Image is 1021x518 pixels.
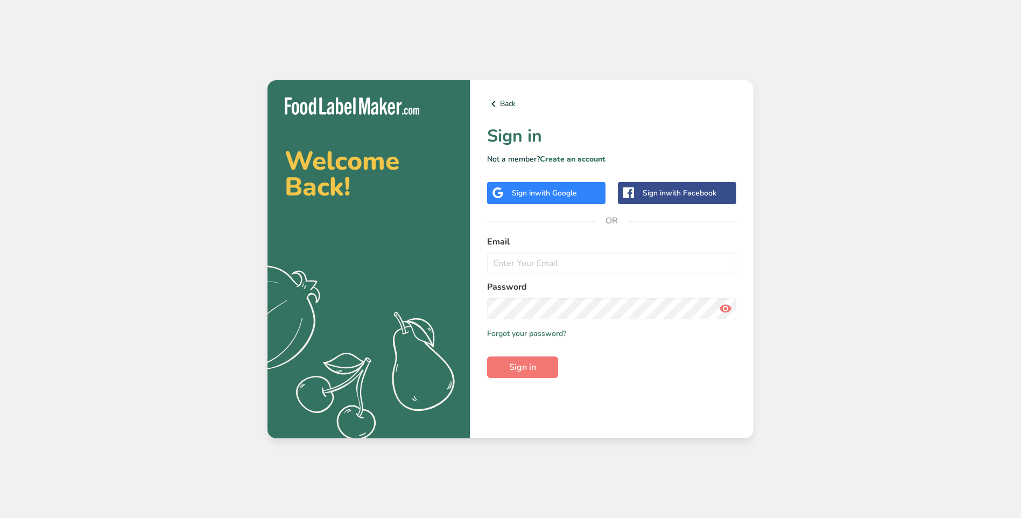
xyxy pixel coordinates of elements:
p: Not a member? [487,153,736,165]
h2: Welcome Back! [285,148,453,200]
span: OR [596,205,628,237]
div: Sign in [643,187,716,199]
span: Sign in [509,361,536,374]
label: Email [487,235,736,248]
span: with Google [535,188,577,198]
img: Food Label Maker [285,97,419,115]
div: Sign in [512,187,577,199]
span: with Facebook [666,188,716,198]
button: Sign in [487,356,558,378]
a: Back [487,97,736,110]
a: Forgot your password? [487,328,566,339]
a: Create an account [540,154,605,164]
h1: Sign in [487,123,736,149]
label: Password [487,281,736,293]
input: Enter Your Email [487,253,736,274]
